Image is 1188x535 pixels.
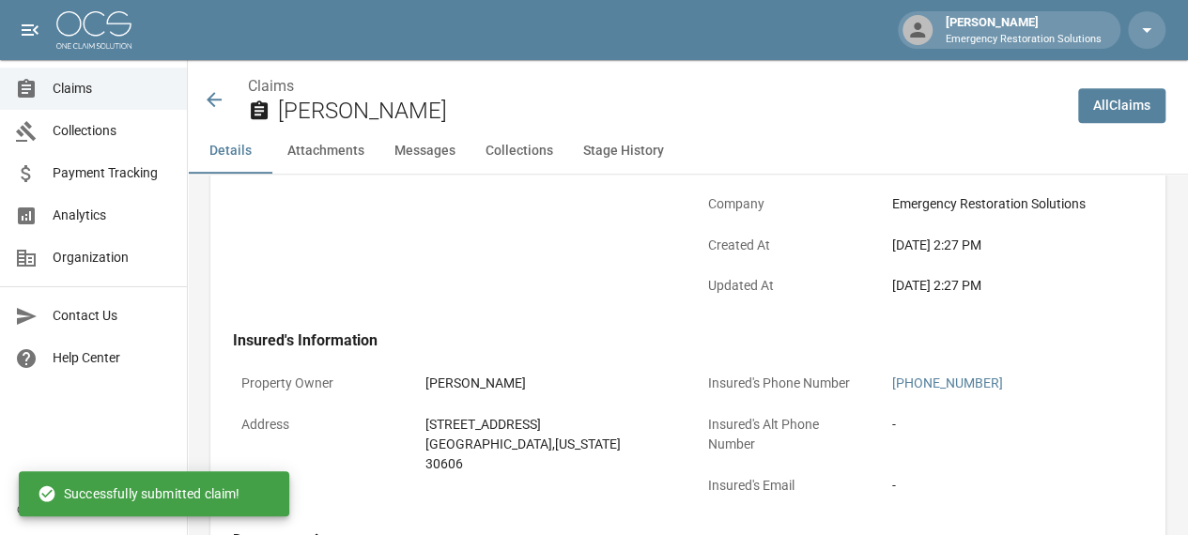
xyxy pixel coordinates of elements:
button: Collections [471,129,568,174]
div: - [892,476,896,496]
span: Organization [53,248,172,267]
div: [DATE] 2:27 PM [892,276,1135,296]
p: Updated At [700,267,869,304]
nav: breadcrumb [248,75,1063,98]
span: Help Center [53,348,172,368]
p: Emergency Restoration Solutions [946,32,1102,48]
button: Attachments [272,129,379,174]
div: anchor tabs [188,129,1188,174]
span: Collections [53,121,172,141]
div: [DATE] 2:27 PM [892,236,1135,255]
div: © 2025 One Claim Solution [17,500,170,519]
a: AllClaims [1078,88,1165,123]
p: Address [233,406,402,443]
div: Emergency Restoration Solutions [892,194,1135,214]
button: Stage History [568,129,679,174]
p: Created At [700,227,869,264]
a: Claims [248,77,294,95]
span: Claims [53,79,172,99]
h4: Insured's Information [233,331,1143,350]
a: [PHONE_NUMBER] [892,375,1003,390]
span: Payment Tracking [53,163,172,183]
button: open drawer [11,11,49,49]
button: Messages [379,129,471,174]
p: Insured's Phone Number [700,365,869,402]
h2: [PERSON_NAME] [278,98,1063,125]
span: Analytics [53,206,172,225]
span: Contact Us [53,306,172,326]
div: Successfully submitted claim! [38,477,239,511]
div: [PERSON_NAME] [425,374,526,393]
div: [PERSON_NAME] [938,13,1109,47]
img: ocs-logo-white-transparent.png [56,11,131,49]
div: [STREET_ADDRESS] [425,415,627,435]
div: [GEOGRAPHIC_DATA] , [US_STATE] 30606 [425,435,627,474]
div: - [892,415,896,435]
p: Insured's Alt Phone Number [700,406,869,463]
p: Insured's Email [700,467,869,504]
p: Property Owner [233,365,402,402]
button: Details [188,129,272,174]
p: Company [700,186,869,222]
